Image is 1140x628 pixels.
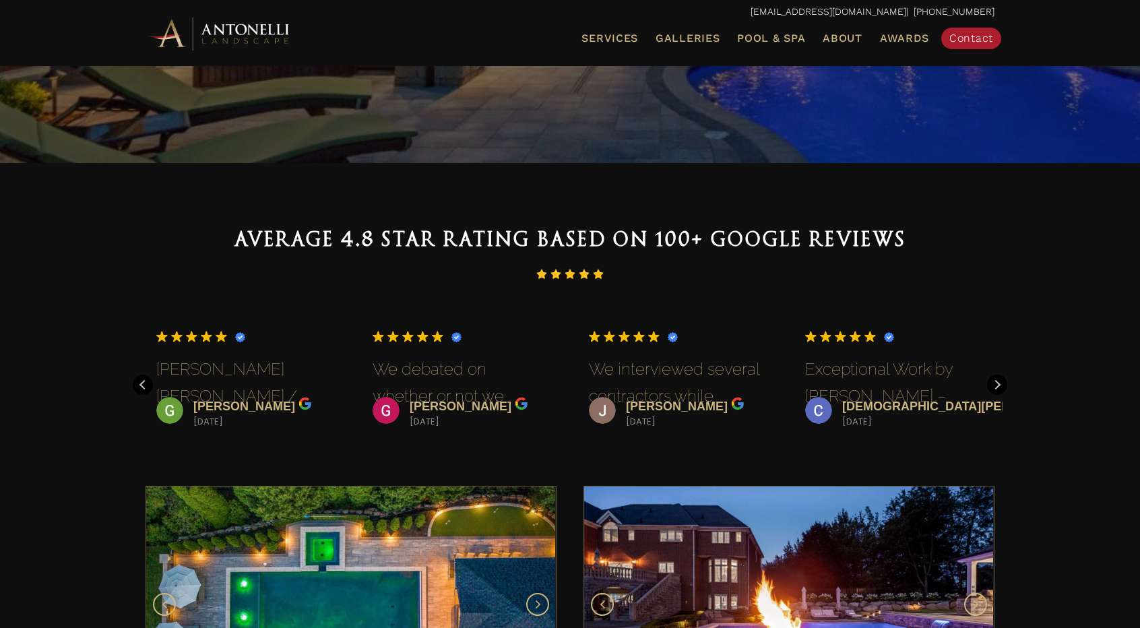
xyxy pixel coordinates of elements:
div: Exceptional Work by [PERSON_NAME] – Highly Recommend! I hired [PERSON_NAME] Landscaping for a com... [805,356,984,414]
img: Google [633,331,645,342]
img: Google [835,331,846,342]
img: Google [850,331,861,342]
img: Google [432,331,443,342]
div: [DEMOGRAPHIC_DATA][PERSON_NAME] [842,397,1100,416]
div: [PERSON_NAME] [193,397,312,416]
a: [EMAIL_ADDRESS][DOMAIN_NAME] [751,6,906,17]
img: Josh Richards profile picture [589,397,616,424]
div: Previous review [133,375,153,395]
img: Google [864,331,876,342]
span: About [823,33,862,44]
span: Average 4.8 Star Rating Based on 100+ Google Reviews [234,228,906,251]
img: Gjon Dushaj profile picture [373,397,400,424]
img: Google [805,331,817,342]
img: Google [417,331,429,342]
img: Google [387,331,399,342]
div: Next review [987,375,1007,395]
span: Contact [949,32,993,44]
div: We debated on whether or not we should get a pool and [PERSON_NAME] and his entire team turn our ... [373,356,551,414]
img: Google [648,331,660,342]
img: Glen Schmidt profile picture [156,397,183,424]
img: Google [402,331,414,342]
div: [PERSON_NAME] [626,397,745,416]
img: Christian Palushaj profile picture [805,397,832,424]
a: Contact [941,28,1001,49]
div: [PERSON_NAME] [410,397,528,416]
div: We interviewed several contractors while looking for someone to help us put in our pool. We went ... [589,356,767,414]
div: [DATE] [193,416,312,428]
a: Services [576,30,643,47]
img: Google [619,331,630,342]
div: [DATE] [626,416,745,428]
a: Awards [875,30,935,47]
img: Google [515,397,528,410]
img: Google [216,331,227,342]
img: Google [186,331,197,342]
p: | [PHONE_NUMBER] [146,3,994,21]
span: Pool & Spa [737,32,805,44]
img: Google [171,331,183,342]
span: Awards [880,32,929,44]
img: Google [604,331,615,342]
button: Previous slide [153,593,176,616]
img: Antonelli Horizontal Logo [146,15,294,52]
button: Next slide [964,593,987,616]
div: [DATE] [410,416,528,428]
a: Pool & Spa [732,30,811,47]
img: Google [731,397,745,410]
span: Services [581,33,638,44]
img: Google [820,331,831,342]
button: Next slide [526,593,549,616]
img: Google [298,397,312,410]
button: Previous slide [591,593,614,616]
img: Google [589,331,600,342]
img: Rating 5 Stars [536,269,604,280]
img: Google [201,331,212,342]
a: About [817,30,868,47]
img: Google [373,331,384,342]
span: Galleries [656,32,720,44]
a: Galleries [650,30,725,47]
div: [DATE] [842,416,1100,428]
img: Google [156,331,168,342]
div: [PERSON_NAME] [PERSON_NAME] / hardscape work is excellent. From [PERSON_NAME] design, to the on-s... [156,356,335,414]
